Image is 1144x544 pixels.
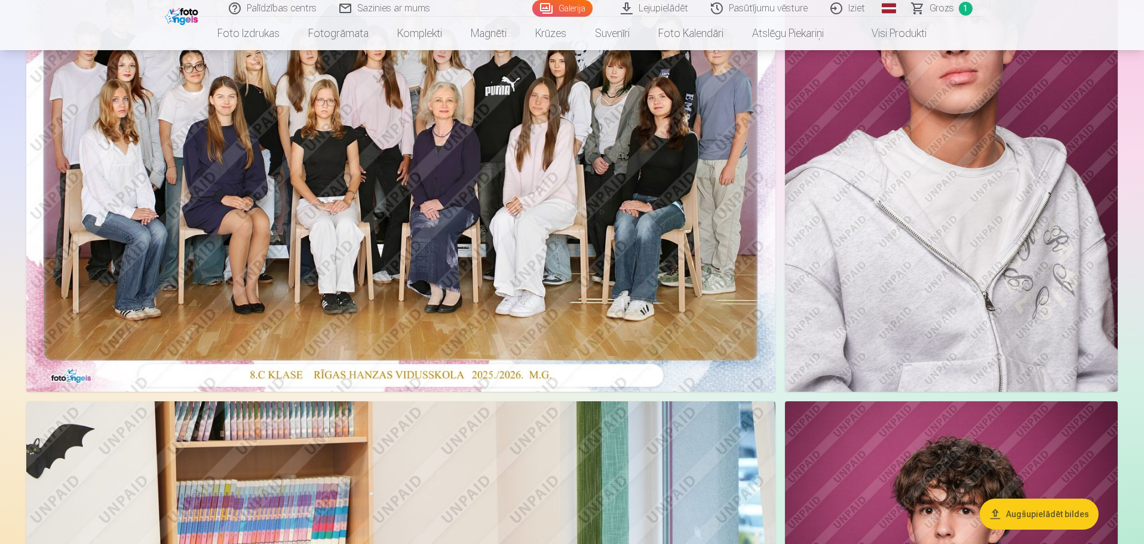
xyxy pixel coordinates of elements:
[838,17,941,50] a: Visi produkti
[203,17,294,50] a: Foto izdrukas
[738,17,838,50] a: Atslēgu piekariņi
[521,17,581,50] a: Krūzes
[644,17,738,50] a: Foto kalendāri
[930,1,954,16] span: Grozs
[959,2,973,16] span: 1
[456,17,521,50] a: Magnēti
[383,17,456,50] a: Komplekti
[294,17,383,50] a: Fotogrāmata
[165,5,201,25] img: /fa1
[581,17,644,50] a: Suvenīri
[980,499,1099,530] button: Augšupielādēt bildes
